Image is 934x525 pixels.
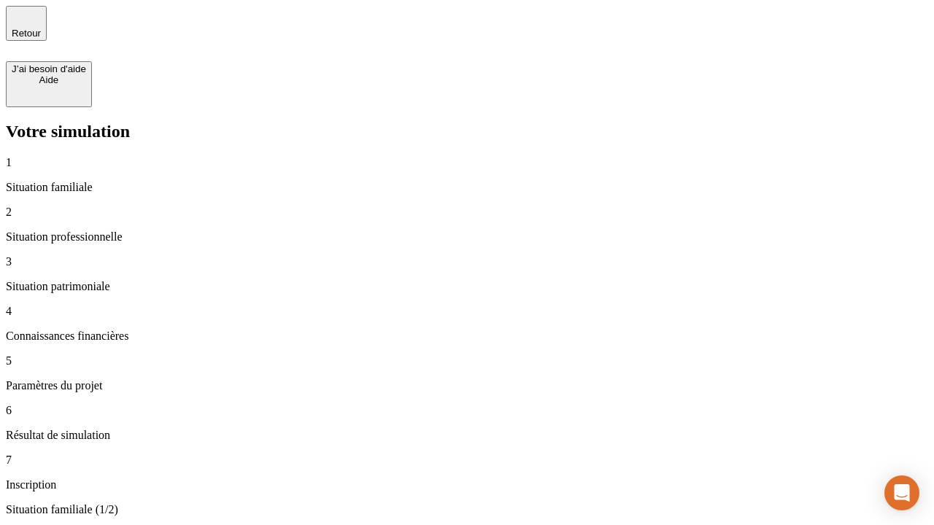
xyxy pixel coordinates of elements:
[6,156,928,169] p: 1
[6,454,928,467] p: 7
[6,429,928,442] p: Résultat de simulation
[6,206,928,219] p: 2
[6,255,928,268] p: 3
[6,181,928,194] p: Situation familiale
[6,330,928,343] p: Connaissances financières
[884,475,919,510] div: Open Intercom Messenger
[6,478,928,491] p: Inscription
[6,354,928,367] p: 5
[12,63,86,74] div: J’ai besoin d'aide
[12,74,86,85] div: Aide
[6,230,928,244] p: Situation professionnelle
[6,61,92,107] button: J’ai besoin d'aideAide
[6,280,928,293] p: Situation patrimoniale
[6,6,47,41] button: Retour
[6,379,928,392] p: Paramètres du projet
[6,122,928,141] h2: Votre simulation
[6,404,928,417] p: 6
[12,28,41,39] span: Retour
[6,503,928,516] p: Situation familiale (1/2)
[6,305,928,318] p: 4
